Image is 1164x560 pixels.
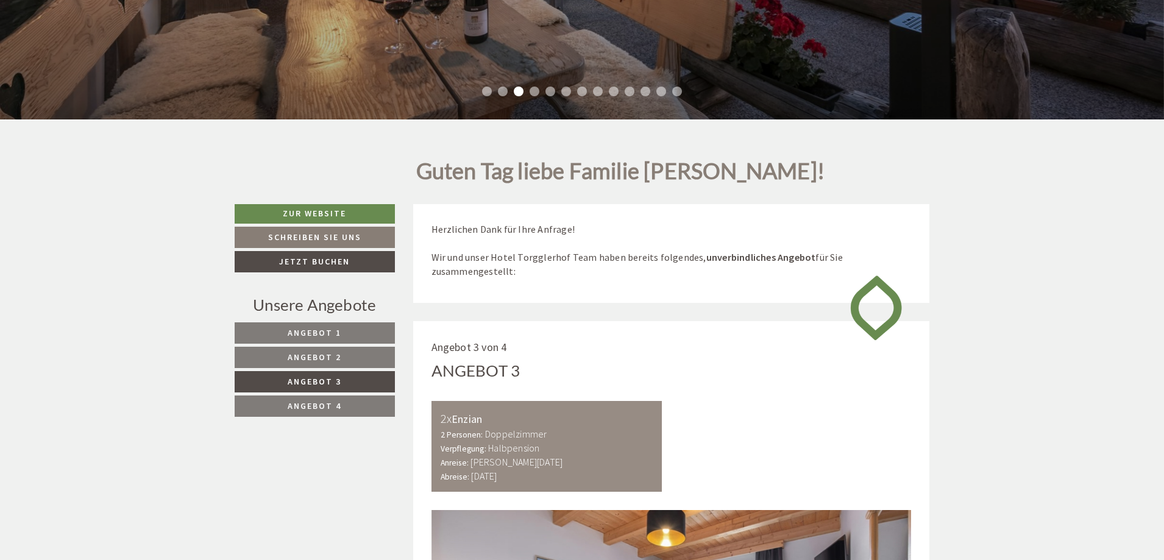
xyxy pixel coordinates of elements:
b: 2x [441,411,452,426]
div: Unsere Angebote [235,294,395,316]
span: Angebot 4 [288,400,341,411]
a: Schreiben Sie uns [235,227,395,248]
button: Senden [407,321,480,342]
b: Halbpension [488,442,539,454]
b: [PERSON_NAME][DATE] [470,456,562,468]
small: 16:28 [19,60,193,68]
div: [GEOGRAPHIC_DATA] [19,36,193,46]
span: Angebot 1 [288,327,341,338]
small: Verpflegung: [441,444,486,454]
div: [DATE] [218,10,262,30]
strong: unverbindliches Angebot [706,251,816,263]
img: image [841,264,911,351]
span: Angebot 3 von 4 [431,340,507,354]
span: Angebot 2 [288,352,341,363]
p: Herzlichen Dank für Ihre Anfrage! Wir und unser Hotel Torgglerhof Team haben bereits folgendes, f... [431,222,912,278]
a: Zur Website [235,204,395,224]
div: Enzian [441,410,653,428]
div: Guten Tag, wie können wir Ihnen helfen? [10,34,199,71]
b: [DATE] [471,470,497,482]
b: Doppelzimmer [485,428,547,440]
span: Angebot 3 [288,376,341,387]
small: Anreise: [441,458,469,468]
h1: Guten Tag liebe Familie [PERSON_NAME]! [416,159,825,190]
small: Abreise: [441,472,470,482]
small: 2 Personen: [441,430,483,440]
div: Angebot 3 [431,360,520,382]
a: Jetzt buchen [235,251,395,272]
